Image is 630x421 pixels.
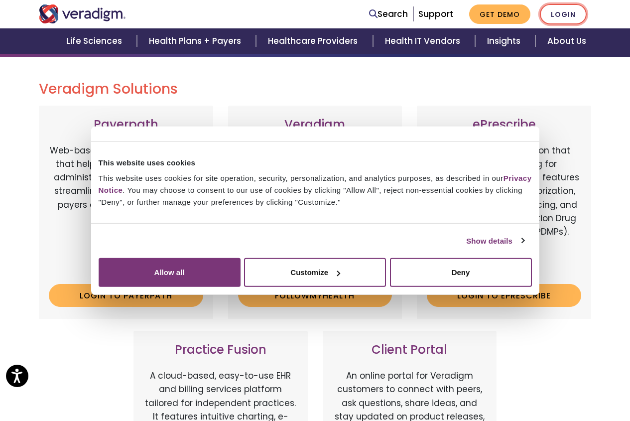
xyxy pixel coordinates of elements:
a: Login to Payerpath [49,284,203,307]
a: Health IT Vendors [373,28,475,54]
button: Allow all [99,258,241,287]
a: About Us [535,28,598,54]
button: Deny [390,258,532,287]
p: Web-based, user-friendly solutions that help providers and practice administrators enhance revenu... [49,144,203,276]
h3: Client Portal [333,343,487,357]
a: Support [418,8,453,20]
a: Life Sciences [54,28,137,54]
h3: Veradigm FollowMyHealth [238,118,392,146]
a: Login to ePrescribe [427,284,581,307]
a: Search [369,7,408,21]
iframe: Drift Chat Widget [439,349,618,409]
a: Healthcare Providers [256,28,373,54]
a: Privacy Notice [99,174,532,194]
h3: Practice Fusion [143,343,298,357]
button: Customize [244,258,386,287]
h2: Veradigm Solutions [39,81,592,98]
a: Health Plans + Payers [137,28,256,54]
div: This website uses cookies [99,156,532,168]
img: Veradigm logo [39,4,126,23]
div: This website uses cookies for site operation, security, personalization, and analytics purposes, ... [99,172,532,208]
h3: ePrescribe [427,118,581,132]
a: Show details [466,235,524,247]
h3: Payerpath [49,118,203,132]
a: Get Demo [469,4,530,24]
a: Insights [475,28,535,54]
a: Login [540,4,587,24]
